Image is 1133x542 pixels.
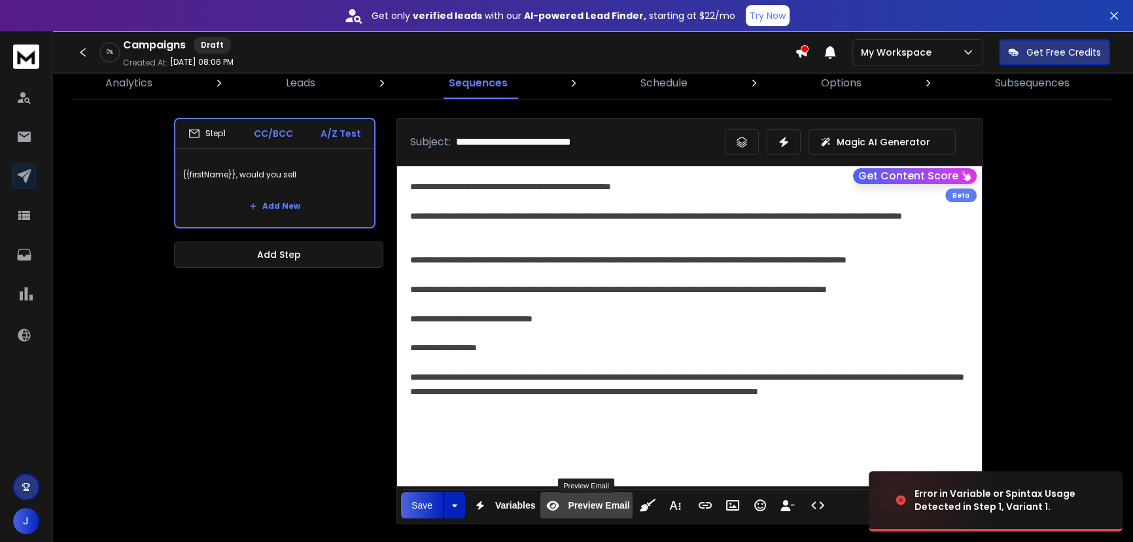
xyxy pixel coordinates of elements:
button: Insert Unsubscribe Link [775,492,800,518]
p: Subsequences [995,75,1070,91]
a: Options [813,67,869,99]
a: Schedule [633,67,695,99]
p: {{firstName}}, would you sell [183,156,366,193]
button: Add Step [174,242,383,268]
button: Save [401,492,443,518]
div: Preview Email [558,479,614,493]
h1: Campaigns [123,37,186,53]
li: Step1CC/BCCA/Z Test{{firstName}}, would you sellAdd New [174,118,375,228]
button: Variables [468,492,538,518]
p: 0 % [107,48,113,56]
a: Sequences [441,67,515,99]
p: Sequences [449,75,508,91]
button: Insert Link (Ctrl+K) [693,492,718,518]
button: Clean HTML [635,492,660,518]
p: Schedule [640,75,688,91]
p: Analytics [105,75,152,91]
button: Magic AI Generator [809,129,956,155]
p: Try Now [750,9,786,22]
strong: verified leads [413,9,482,22]
a: Leads [278,67,323,99]
button: Try Now [746,5,790,26]
p: Created At: [123,58,167,68]
span: Preview Email [565,500,632,511]
button: Preview Email [540,492,632,518]
p: Get only with our starting at $22/mo [372,9,735,22]
strong: AI-powered Lead Finder, [524,9,646,22]
button: Get Free Credits [999,39,1110,65]
img: image [869,465,1000,535]
p: [DATE] 08:06 PM [170,57,234,67]
p: Magic AI Generator [837,135,930,149]
button: Emoticons [748,492,773,518]
p: Options [821,75,862,91]
button: J [13,508,39,534]
img: logo [13,45,39,69]
div: Error in Variable or Spintax Usage Detected in Step 1, Variant 1. [915,487,1107,513]
p: Subject: [410,134,451,150]
div: Draft [194,37,231,54]
p: Get Free Credits [1026,46,1101,59]
p: My Workspace [861,46,937,59]
a: Subsequences [987,67,1077,99]
p: Leads [286,75,315,91]
span: Variables [493,500,538,511]
div: Step 1 [188,128,226,139]
button: Add New [239,193,311,219]
a: Analytics [97,67,160,99]
button: Get Content Score [853,168,977,184]
button: Insert Image (Ctrl+P) [720,492,745,518]
p: CC/BCC [254,127,293,140]
button: More Text [663,492,688,518]
p: A/Z Test [321,127,361,140]
div: Beta [945,189,977,202]
button: Code View [805,492,830,518]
